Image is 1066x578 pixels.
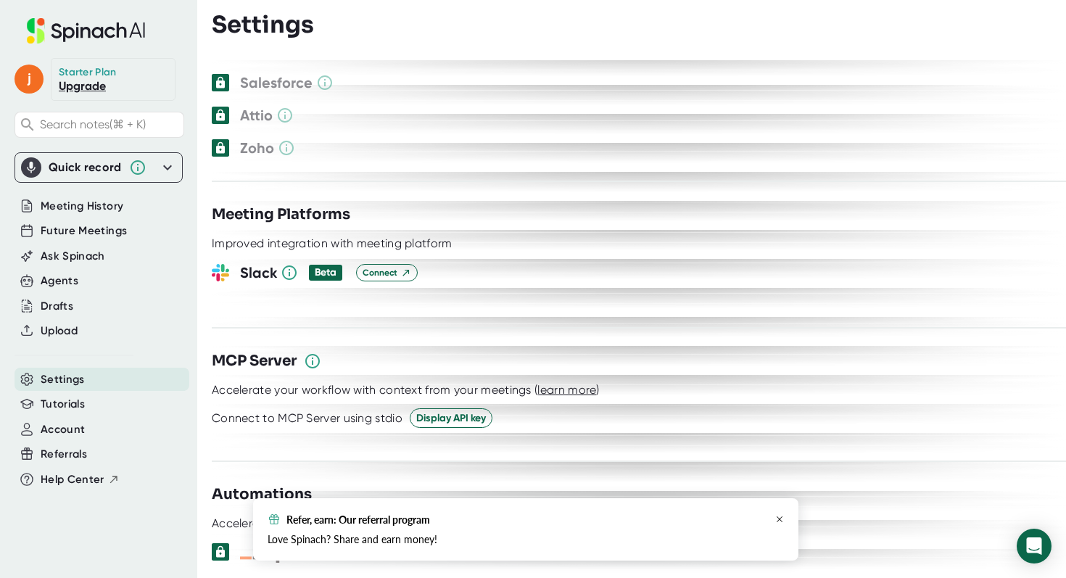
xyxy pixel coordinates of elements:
[212,350,297,372] h3: MCP Server
[59,66,117,79] div: Starter Plan
[41,273,78,289] button: Agents
[212,411,402,426] div: Connect to MCP Server using stdio
[537,383,596,397] span: learn more
[41,198,123,215] button: Meeting History
[41,371,85,388] button: Settings
[41,446,87,463] button: Referrals
[40,117,146,131] span: Search notes (⌘ + K)
[212,11,314,38] h3: Settings
[240,137,367,159] h3: Zoho
[1017,529,1051,563] div: Open Intercom Messenger
[41,471,104,488] span: Help Center
[315,266,336,279] div: Beta
[41,396,85,413] button: Tutorials
[41,223,127,239] button: Future Meetings
[49,160,122,175] div: Quick record
[240,262,345,284] h3: Slack
[15,65,44,94] span: j
[41,471,120,488] button: Help Center
[41,248,105,265] button: Ask Spinach
[410,408,492,428] button: Display API key
[212,383,600,397] div: Accelerate your workflow with context from your meetings ( )
[240,104,367,126] h3: Attio
[59,79,106,93] a: Upgrade
[41,421,85,438] button: Account
[212,516,418,531] div: Accelerate your workflow ( )
[21,153,176,182] div: Quick record
[212,484,312,505] h3: Automations
[363,266,411,279] span: Connect
[212,204,350,226] h3: Meeting Platforms
[416,410,486,426] span: Display API key
[41,298,73,315] button: Drafts
[356,264,418,281] button: Connect
[240,72,367,94] h3: Salesforce
[212,236,453,251] div: Improved integration with meeting platform
[41,323,78,339] button: Upload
